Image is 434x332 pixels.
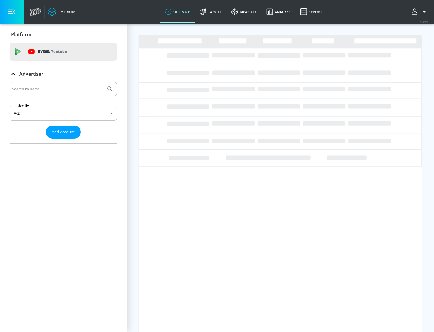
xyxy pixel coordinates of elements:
div: A-Z [10,106,117,121]
a: Atrium [48,7,76,16]
p: Advertiser [19,71,43,77]
input: Search by name [12,85,103,93]
nav: list of Advertiser [10,139,117,143]
p: DV360: [38,48,67,55]
div: Platform [10,26,117,43]
a: optimize [160,1,195,23]
div: Atrium [58,9,76,14]
a: Target [195,1,227,23]
label: Sort By [17,104,30,107]
a: Report [295,1,327,23]
button: Add Account [46,126,81,139]
p: Youtube [51,48,67,55]
a: Analyze [262,1,295,23]
div: Advertiser [10,82,117,143]
span: v 4.19.0 [420,20,428,23]
a: measure [227,1,262,23]
div: DV360: Youtube [10,43,117,61]
p: Platform [11,31,31,38]
span: Add Account [52,129,75,136]
div: Advertiser [10,65,117,82]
